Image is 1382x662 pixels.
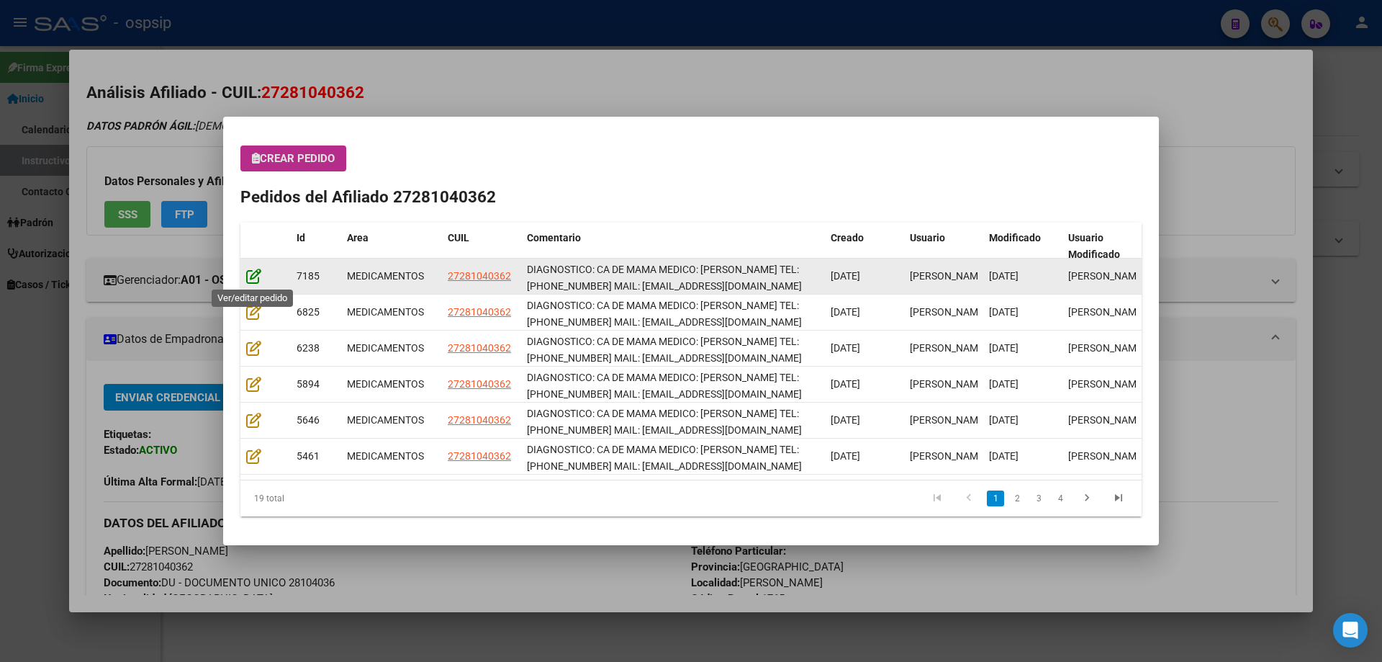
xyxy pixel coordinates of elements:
[1030,491,1047,506] a: 3
[448,450,511,462] span: 27281040362
[341,223,442,270] datatable-header-cell: Area
[527,444,802,488] span: DIAGNOSTICO: CA DE MAMA MEDICO: GONZALEZ TEL: 11-6330-1652 MAIL: patomonteh@gmail.com Paciente: E...
[347,450,424,462] span: MEDICAMENTOS
[1068,270,1145,282] span: [PERSON_NAME]
[923,491,951,506] a: go to first page
[1006,486,1028,511] li: page 2
[448,414,511,426] span: 27281040362
[989,270,1019,282] span: [DATE]
[910,450,987,462] span: [PERSON_NAME]
[527,372,802,416] span: DIAGNOSTICO: CA DE MAMA MEDICO: GONZALEZ TEL: 11-6330-1652 MAIL: patomonteh@gmail.com Paciente: E...
[347,378,424,390] span: MEDICAMENTOS
[1028,486,1049,511] li: page 3
[297,378,320,390] span: 5894
[910,306,987,318] span: [PERSON_NAME]
[1068,378,1145,390] span: [PERSON_NAME]
[527,232,581,243] span: Comentario
[1068,414,1145,426] span: [PERSON_NAME]
[527,408,802,452] span: DIAGNOSTICO: CA DE MAMA MEDICO: GONZALEZ TEL: 11-6330-1652 MAIL: patomonteh@gmail.com Paciente: E...
[1008,491,1026,506] a: 2
[297,306,320,318] span: 6825
[448,232,469,243] span: CUIL
[831,270,860,282] span: [DATE]
[1068,306,1145,318] span: [PERSON_NAME]
[831,378,860,390] span: [DATE]
[1062,223,1142,270] datatable-header-cell: Usuario Modificado
[240,185,1142,210] h2: Pedidos del Afiliado 27281040362
[989,306,1019,318] span: [DATE]
[252,152,335,165] span: Crear Pedido
[297,342,320,354] span: 6238
[1333,613,1368,648] div: Open Intercom Messenger
[831,450,860,462] span: [DATE]
[910,270,987,282] span: [PERSON_NAME]
[291,223,341,270] datatable-header-cell: Id
[347,270,424,282] span: MEDICAMENTOS
[448,306,511,318] span: 27281040362
[831,414,860,426] span: [DATE]
[1105,491,1132,506] a: go to last page
[240,480,418,516] div: 19 total
[983,223,1062,270] datatable-header-cell: Modificado
[985,486,1006,511] li: page 1
[831,306,860,318] span: [DATE]
[955,491,983,506] a: go to previous page
[1068,342,1145,354] span: [PERSON_NAME]
[297,414,320,426] span: 5646
[910,378,987,390] span: [PERSON_NAME]
[910,342,987,354] span: [PERSON_NAME]
[825,223,904,270] datatable-header-cell: Creado
[989,232,1041,243] span: Modificado
[442,223,521,270] datatable-header-cell: CUIL
[989,342,1019,354] span: [DATE]
[910,232,945,243] span: Usuario
[831,342,860,354] span: [DATE]
[347,306,424,318] span: MEDICAMENTOS
[527,336,802,380] span: DIAGNOSTICO: CA DE MAMA MEDICO: GONZALEZ TEL: 11-6330-1652 MAIL: patomonteh@gmail.com Paciente: E...
[1068,450,1145,462] span: [PERSON_NAME]
[347,414,424,426] span: MEDICAMENTOS
[448,270,511,282] span: 27281040362
[989,450,1019,462] span: [DATE]
[521,223,825,270] datatable-header-cell: Comentario
[989,414,1019,426] span: [DATE]
[527,264,802,308] span: DIAGNOSTICO: CA DE MAMA MEDICO: GUILLERMO LERZO TEL: 11-6330-1652 MAIL: patomonteh@gmail.com Paci...
[989,378,1019,390] span: [DATE]
[1068,232,1120,260] span: Usuario Modificado
[527,300,802,344] span: DIAGNOSTICO: CA DE MAMA MEDICO: GUILLERMO LERZO TEL: 11-6330-1652 MAIL: patomonteh@gmail.com Paci...
[297,450,320,462] span: 5461
[347,342,424,354] span: MEDICAMENTOS
[1073,491,1101,506] a: go to next page
[1052,491,1069,506] a: 4
[448,378,511,390] span: 27281040362
[297,232,305,243] span: Id
[347,232,369,243] span: Area
[448,342,511,354] span: 27281040362
[240,146,346,171] button: Crear Pedido
[987,491,1004,506] a: 1
[297,270,320,282] span: 7185
[1049,486,1071,511] li: page 4
[904,223,983,270] datatable-header-cell: Usuario
[831,232,864,243] span: Creado
[910,414,987,426] span: [PERSON_NAME]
